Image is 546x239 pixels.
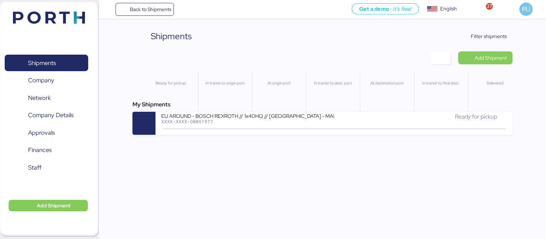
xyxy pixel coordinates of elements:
[455,113,497,120] span: Ready for pickup
[28,128,55,138] span: Approvals
[151,30,192,43] div: Shipments
[116,3,174,16] a: Back to Shipments
[201,80,249,86] div: In transit to origin port
[475,54,507,62] span: Add Shipment
[417,80,465,86] div: In transit to final dest.
[37,201,71,210] span: Add Shipment
[440,5,457,13] div: English
[471,32,507,41] span: Filter shipments
[5,107,88,124] a: Company Details
[161,112,334,119] div: EU AROUND - BOSCH REXROTH // 1x40HQ // [GEOGRAPHIC_DATA] - MANZANILLO // MBL: 757510490042 HBL: E...
[5,124,88,141] a: Approvals
[309,80,357,86] div: In transit to dest. port
[28,75,54,86] span: Company
[103,3,116,15] button: Menu
[5,89,88,106] a: Network
[147,80,195,86] div: Ready for pickup
[28,162,41,173] span: Staff
[5,72,88,89] a: Company
[28,93,51,103] span: Network
[28,110,73,120] span: Company Details
[5,142,88,158] a: Finances
[5,55,88,71] a: Shipments
[456,30,513,43] button: Filter shipments
[363,80,411,86] div: At destination port
[471,80,519,86] div: Delivered
[130,5,171,14] span: Back to Shipments
[522,4,530,14] span: RU
[161,119,334,124] div: XXXX-XXXX-O0051977
[255,80,303,86] div: At origin port
[28,145,51,155] span: Finances
[5,159,88,176] a: Staff
[28,58,56,68] span: Shipments
[9,200,88,211] button: Add Shipment
[458,51,513,64] a: Add Shipment
[132,100,513,109] div: My Shipments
